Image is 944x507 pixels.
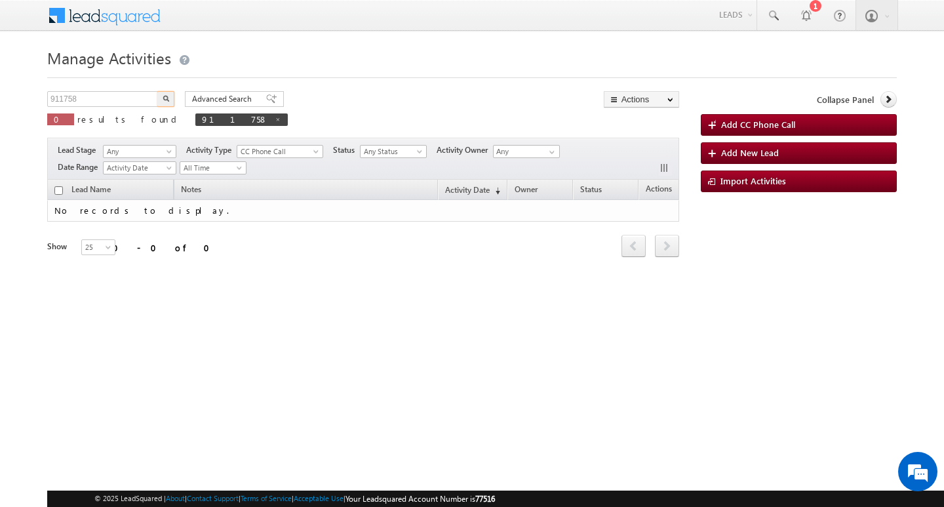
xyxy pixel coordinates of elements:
[721,119,795,130] span: Add CC Phone Call
[54,113,68,125] span: 0
[94,493,495,505] span: © 2025 LeadSquared | | | | |
[241,494,292,502] a: Terms of Service
[54,186,63,195] input: Check all records
[237,145,323,158] a: CC Phone Call
[721,147,779,158] span: Add New Lead
[580,184,602,194] span: Status
[103,145,176,158] a: Any
[58,144,101,156] span: Lead Stage
[47,47,171,68] span: Manage Activities
[174,182,208,199] span: Notes
[621,236,646,257] a: prev
[58,161,103,173] span: Date Range
[104,146,172,157] span: Any
[47,200,679,222] td: No records to display.
[192,93,256,105] span: Advanced Search
[187,494,239,502] a: Contact Support
[475,494,495,504] span: 77516
[180,161,246,174] a: All Time
[542,146,559,159] a: Show All Items
[490,186,500,196] span: (sorted descending)
[360,145,427,158] a: Any Status
[437,144,493,156] span: Activity Owner
[186,144,237,156] span: Activity Type
[655,236,679,257] a: next
[720,175,786,186] span: Import Activities
[439,182,507,199] a: Activity Date(sorted descending)
[361,146,423,157] span: Any Status
[202,113,268,125] span: 911758
[104,162,172,174] span: Activity Date
[493,145,560,158] input: Type to Search
[655,235,679,257] span: next
[180,162,243,174] span: All Time
[77,113,182,125] span: results found
[47,241,71,253] div: Show
[621,235,646,257] span: prev
[103,161,176,174] a: Activity Date
[166,494,185,502] a: About
[294,494,344,502] a: Acceptable Use
[163,95,169,102] img: Search
[345,494,495,504] span: Your Leadsquared Account Number is
[81,239,115,255] a: 25
[237,146,317,157] span: CC Phone Call
[82,241,117,253] span: 25
[604,91,679,108] button: Actions
[333,144,360,156] span: Status
[65,182,117,199] span: Lead Name
[817,94,874,106] span: Collapse Panel
[515,184,538,194] span: Owner
[639,182,678,199] span: Actions
[113,240,218,255] div: 0 - 0 of 0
